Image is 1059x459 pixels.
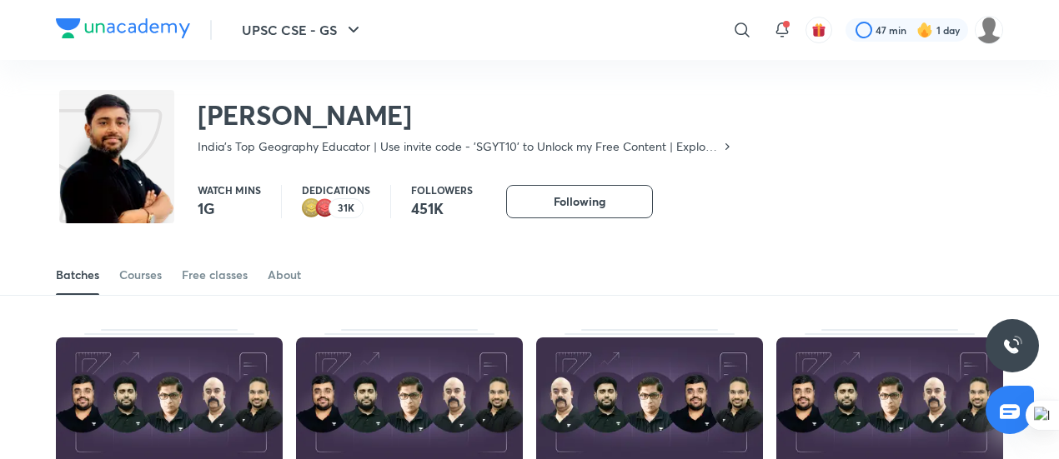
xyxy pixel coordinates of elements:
img: educator badge1 [315,198,335,218]
button: avatar [806,17,832,43]
img: streak [916,22,933,38]
button: UPSC CSE - GS [232,13,374,47]
div: Batches [56,267,99,283]
img: ttu [1002,336,1022,356]
a: About [268,255,301,295]
img: class [59,93,174,253]
p: Watch mins [198,185,261,195]
div: Free classes [182,267,248,283]
p: 1G [198,198,261,218]
p: India's Top Geography Educator | Use invite code - 'SGYT10' to Unlock my Free Content | Explore t... [198,138,720,155]
a: Company Logo [56,18,190,42]
div: Courses [119,267,162,283]
h2: [PERSON_NAME] [198,98,734,132]
img: Company Logo [56,18,190,38]
img: educator badge2 [302,198,322,218]
img: avatar [811,22,826,37]
p: 451K [411,198,473,218]
a: Courses [119,255,162,295]
p: 31K [338,202,354,214]
div: About [268,267,301,283]
a: Batches [56,255,99,295]
a: Free classes [182,255,248,295]
span: Following [554,193,605,210]
button: Following [506,185,653,218]
p: Followers [411,185,473,195]
img: kajal [975,16,1003,44]
p: Dedications [302,185,370,195]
